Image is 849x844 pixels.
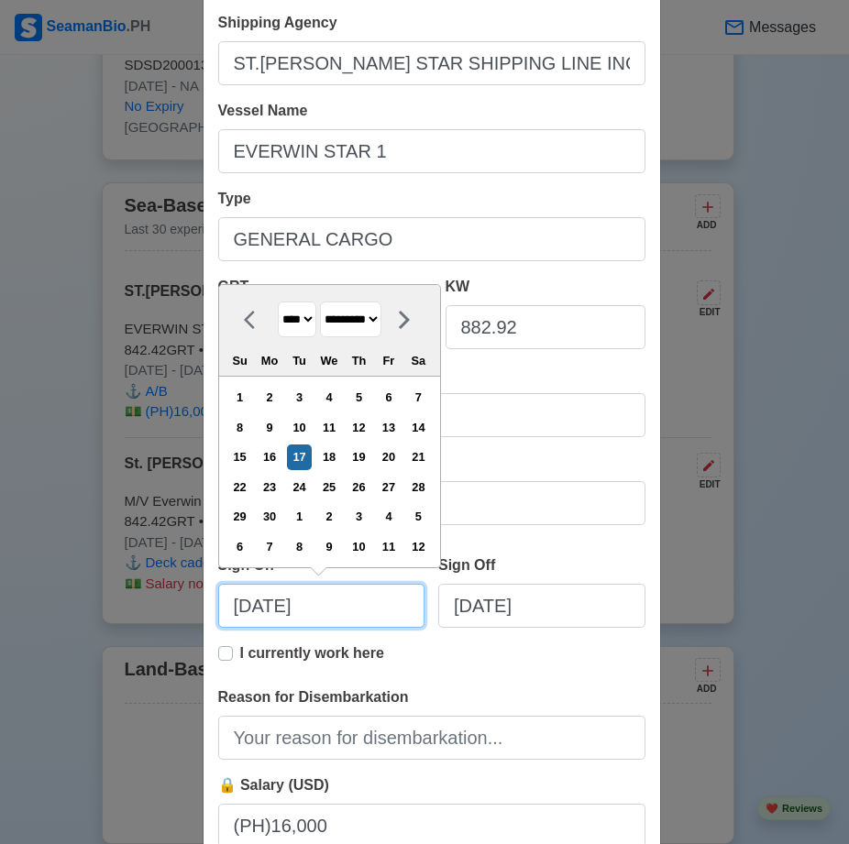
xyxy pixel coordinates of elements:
[406,534,431,559] div: Choose Saturday, October 12th, 2024
[347,415,371,440] div: Choose Thursday, September 12th, 2024
[376,348,401,373] div: Fr
[287,385,312,410] div: Choose Tuesday, September 3rd, 2024
[257,415,281,440] div: Choose Monday, September 9th, 2024
[316,348,341,373] div: We
[316,385,341,410] div: Choose Wednesday, September 4th, 2024
[257,385,281,410] div: Choose Monday, September 2nd, 2024
[218,41,645,85] input: Ex: Global Gateway
[347,534,371,559] div: Choose Thursday, October 10th, 2024
[287,504,312,529] div: Choose Tuesday, October 1st, 2024
[227,475,252,499] div: Choose Sunday, September 22nd, 2024
[406,475,431,499] div: Choose Saturday, September 28th, 2024
[316,415,341,440] div: Choose Wednesday, September 11th, 2024
[227,385,252,410] div: Choose Sunday, September 1st, 2024
[218,279,249,294] span: GRT
[257,475,281,499] div: Choose Monday, September 23rd, 2024
[257,444,281,469] div: Choose Monday, September 16th, 2024
[446,279,470,294] span: KW
[240,642,384,664] p: I currently work here
[287,348,312,373] div: Tu
[347,444,371,469] div: Choose Thursday, September 19th, 2024
[225,383,434,562] div: month 2024-09
[227,348,252,373] div: Su
[376,415,401,440] div: Choose Friday, September 13th, 2024
[218,217,645,261] input: Bulk, Container, etc.
[406,385,431,410] div: Choose Saturday, September 7th, 2024
[376,385,401,410] div: Choose Friday, September 6th, 2024
[218,689,409,705] span: Reason for Disembarkation
[227,444,252,469] div: Choose Sunday, September 15th, 2024
[406,415,431,440] div: Choose Saturday, September 14th, 2024
[218,129,645,173] input: Ex: Dolce Vita
[347,348,371,373] div: Th
[446,305,645,349] input: 8000
[257,348,281,373] div: Mo
[287,534,312,559] div: Choose Tuesday, October 8th, 2024
[287,415,312,440] div: Choose Tuesday, September 10th, 2024
[438,554,502,576] div: Sign Off
[316,504,341,529] div: Choose Wednesday, October 2nd, 2024
[376,444,401,469] div: Choose Friday, September 20th, 2024
[376,504,401,529] div: Choose Friday, October 4th, 2024
[347,475,371,499] div: Choose Thursday, September 26th, 2024
[347,385,371,410] div: Choose Thursday, September 5th, 2024
[376,475,401,499] div: Choose Friday, September 27th, 2024
[406,504,431,529] div: Choose Saturday, October 5th, 2024
[406,444,431,469] div: Choose Saturday, September 21st, 2024
[227,504,252,529] div: Choose Sunday, September 29th, 2024
[257,504,281,529] div: Choose Monday, September 30th, 2024
[316,534,341,559] div: Choose Wednesday, October 9th, 2024
[316,444,341,469] div: Choose Wednesday, September 18th, 2024
[218,777,329,793] span: 🔒 Salary (USD)
[227,415,252,440] div: Choose Sunday, September 8th, 2024
[376,534,401,559] div: Choose Friday, October 11th, 2024
[218,103,308,118] span: Vessel Name
[218,716,645,760] input: Your reason for disembarkation...
[287,444,312,469] div: Choose Tuesday, September 17th, 2024
[347,504,371,529] div: Choose Thursday, October 3rd, 2024
[218,191,251,206] span: Type
[227,534,252,559] div: Choose Sunday, October 6th, 2024
[287,475,312,499] div: Choose Tuesday, September 24th, 2024
[257,534,281,559] div: Choose Monday, October 7th, 2024
[406,348,431,373] div: Sa
[218,15,337,30] span: Shipping Agency
[316,475,341,499] div: Choose Wednesday, September 25th, 2024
